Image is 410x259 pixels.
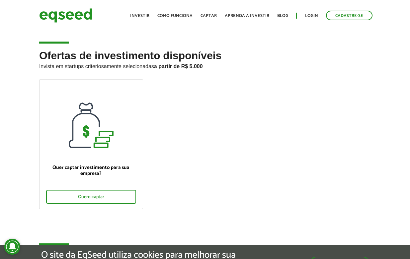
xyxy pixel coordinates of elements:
[46,165,136,177] p: Quer captar investimento para sua empresa?
[225,14,269,18] a: Aprenda a investir
[39,50,371,79] h2: Ofertas de investimento disponíveis
[157,14,193,18] a: Como funciona
[39,79,143,209] a: Quer captar investimento para sua empresa? Quero captar
[305,14,318,18] a: Login
[46,190,136,204] div: Quero captar
[39,7,92,24] img: EqSeed
[130,14,149,18] a: Investir
[277,14,288,18] a: Blog
[154,64,203,69] strong: a partir de R$ 5.000
[326,11,372,20] a: Cadastre-se
[201,14,217,18] a: Captar
[39,62,371,69] p: Invista em startups criteriosamente selecionadas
